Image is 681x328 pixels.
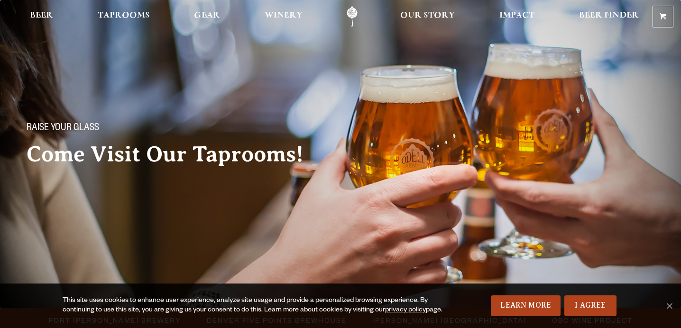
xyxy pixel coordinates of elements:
a: Gear [188,6,226,27]
a: Winery [258,6,309,27]
a: Taprooms [92,6,156,27]
a: Our Story [394,6,461,27]
a: Beer [24,6,59,27]
span: Raise your glass [27,123,99,135]
span: Our Story [400,12,455,19]
span: Gear [194,12,220,19]
h2: Come Visit Our Taprooms! [27,142,322,166]
span: Beer Finder [579,12,639,19]
a: privacy policy [385,307,426,314]
a: Learn More [491,295,561,316]
span: Taprooms [98,12,150,19]
span: Impact [499,12,534,19]
a: I Agree [564,295,617,316]
div: This site uses cookies to enhance user experience, analyze site usage and provide a personalized ... [63,296,443,315]
a: Odell Home [334,6,370,27]
a: Beer Finder [573,6,645,27]
span: No [664,301,674,310]
a: Impact [493,6,541,27]
span: Beer [30,12,53,19]
span: Winery [265,12,303,19]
